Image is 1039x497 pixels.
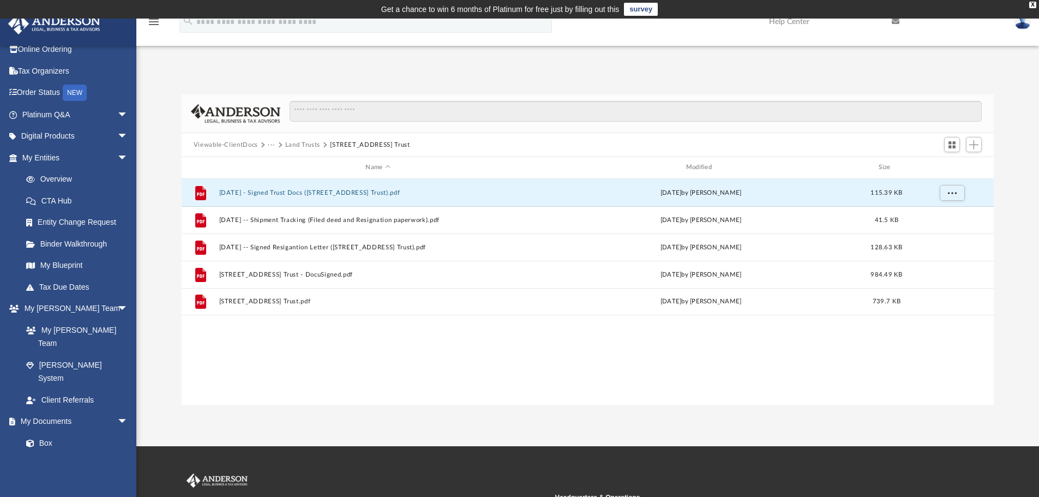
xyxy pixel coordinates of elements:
[218,163,537,172] div: Name
[8,125,145,147] a: Digital Productsarrow_drop_down
[5,13,104,34] img: Anderson Advisors Platinum Portal
[285,140,320,150] button: Land Trusts
[219,298,537,305] button: [STREET_ADDRESS] Trust.pdf
[15,319,134,354] a: My [PERSON_NAME] Team
[870,244,902,250] span: 128.63 KB
[330,140,410,150] button: [STREET_ADDRESS] Trust
[194,140,258,150] button: Viewable-ClientDocs
[15,432,134,454] a: Box
[8,82,145,104] a: Order StatusNEW
[542,188,860,197] div: [DATE] by [PERSON_NAME]
[15,255,139,277] a: My Blueprint
[8,298,139,320] a: My [PERSON_NAME] Teamarrow_drop_down
[870,189,902,195] span: 115.39 KB
[268,140,275,150] button: ···
[542,215,860,225] div: [DATE] by [PERSON_NAME]
[63,85,87,101] div: NEW
[182,15,194,27] i: search
[117,298,139,320] span: arrow_drop_down
[219,217,537,224] button: [DATE] -- Shipment Tracking (Filed deed and Resignation paperwork).pdf
[117,125,139,148] span: arrow_drop_down
[15,212,145,233] a: Entity Change Request
[219,271,537,278] button: [STREET_ADDRESS] Trust - DocuSigned.pdf
[147,15,160,28] i: menu
[15,354,139,389] a: [PERSON_NAME] System
[864,163,908,172] div: Size
[117,104,139,126] span: arrow_drop_down
[15,233,145,255] a: Binder Walkthrough
[8,60,145,82] a: Tax Organizers
[147,21,160,28] a: menu
[1029,2,1036,8] div: close
[966,137,982,152] button: Add
[184,474,250,488] img: Anderson Advisors Platinum Portal
[870,271,902,277] span: 984.49 KB
[542,242,860,252] div: [DATE] by [PERSON_NAME]
[8,147,145,169] a: My Entitiesarrow_drop_down
[944,137,960,152] button: Switch to Grid View
[542,270,860,279] div: [DATE] by [PERSON_NAME]
[8,39,145,61] a: Online Ordering
[15,190,145,212] a: CTA Hub
[8,411,139,433] a: My Documentsarrow_drop_down
[624,3,658,16] a: survey
[182,179,994,405] div: grid
[219,244,537,251] button: [DATE] -- Signed Resigantion Letter ([STREET_ADDRESS] Trust).pdf
[939,184,964,201] button: More options
[542,297,860,307] div: [DATE] by [PERSON_NAME]
[15,389,139,411] a: Client Referrals
[381,3,620,16] div: Get a chance to win 6 months of Platinum for free just by filling out this
[187,163,214,172] div: id
[913,163,989,172] div: id
[117,147,139,169] span: arrow_drop_down
[874,217,898,223] span: 41.5 KB
[219,189,537,196] button: [DATE] - Signed Trust Docs ([STREET_ADDRESS] Trust).pdf
[117,411,139,433] span: arrow_drop_down
[542,163,860,172] div: Modified
[15,276,145,298] a: Tax Due Dates
[15,454,139,476] a: Meeting Minutes
[1014,14,1031,29] img: User Pic
[290,101,982,122] input: Search files and folders
[8,104,145,125] a: Platinum Q&Aarrow_drop_down
[873,298,900,304] span: 739.7 KB
[15,169,145,190] a: Overview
